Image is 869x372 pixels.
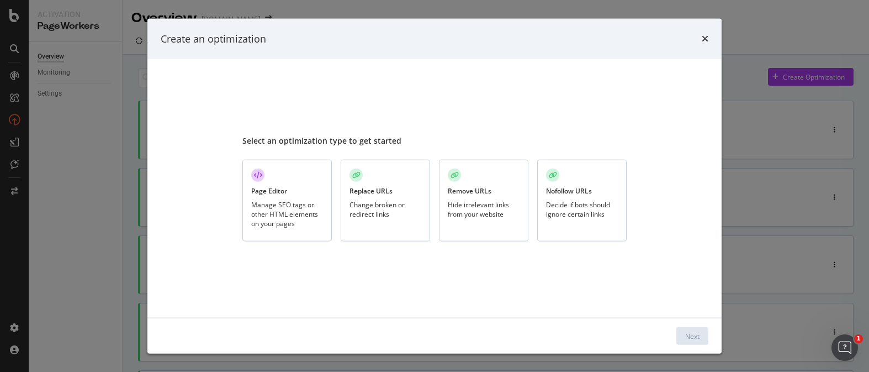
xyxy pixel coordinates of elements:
div: Manage SEO tags or other HTML elements on your pages [251,200,323,228]
div: Remove URLs [448,186,491,196]
div: Replace URLs [349,186,393,196]
div: Select an optimization type to get started [242,135,627,146]
div: Nofollow URLs [546,186,592,196]
div: Decide if bots should ignore certain links [546,200,618,219]
div: Page Editor [251,186,287,196]
button: Next [676,327,708,345]
span: 1 [854,334,863,343]
iframe: Intercom live chat [831,334,858,361]
div: Change broken or redirect links [349,200,421,219]
div: Create an optimization [161,32,266,46]
div: Next [685,331,700,340]
div: Hide irrelevant links from your website [448,200,520,219]
div: times [702,32,708,46]
div: modal [147,18,722,354]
